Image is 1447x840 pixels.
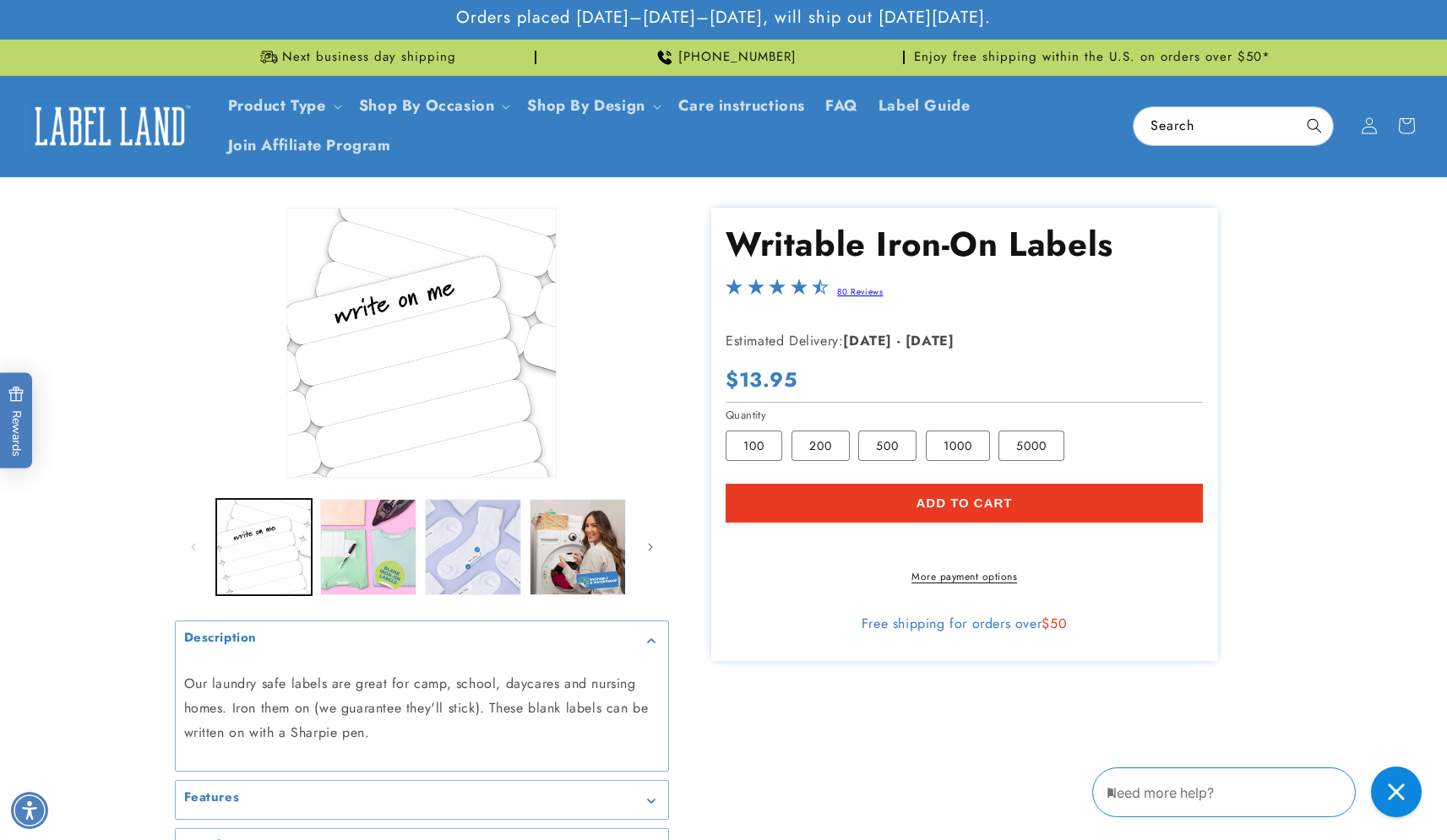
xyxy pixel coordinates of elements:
[911,40,1273,75] div: Announcement
[175,40,536,75] div: Announcement
[228,136,391,155] span: Join Affiliate Program
[897,331,901,350] strong: -
[176,781,668,819] summary: Features
[678,49,797,66] span: [PHONE_NUMBER]
[1296,107,1333,144] button: Search
[726,283,829,302] span: 4.3-star overall rating
[228,95,326,117] a: Product Type
[184,672,660,745] p: Our laundry safe labels are great for camp, school, daycares and nursing homes. Iron them on (we ...
[906,331,955,350] strong: [DATE]
[879,96,971,116] span: Label Guide
[530,499,626,595] button: Load image 4 in gallery view
[320,499,416,595] button: Load image 2 in gallery view
[1042,614,1050,633] span: $
[726,615,1203,632] div: Free shipping for orders over
[791,431,850,461] label: 200
[916,496,1012,511] span: Add to cart
[19,94,201,159] a: Label Land
[25,100,194,152] img: Label Land
[837,285,883,298] a: 80 Reviews
[868,86,981,126] a: Label Guide
[425,499,521,595] button: Load image 3 in gallery view
[218,86,349,126] summary: Product Type
[456,7,991,29] span: Orders placed [DATE]–[DATE]–[DATE], will ship out [DATE][DATE].
[517,86,667,126] summary: Shop By Design
[678,96,805,116] span: Care instructions
[726,366,797,393] span: $13.95
[632,528,669,566] button: Slide right
[825,96,858,116] span: FAQ
[216,499,313,595] button: Load image 1 in gallery view
[349,86,518,126] summary: Shop By Occasion
[218,126,401,165] a: Join Affiliate Program
[858,431,917,461] label: 500
[1050,614,1067,633] span: 50
[914,49,1270,66] span: Enjoy free shipping within the U.S. on orders over $50*
[527,95,645,117] a: Shop By Design
[843,331,892,350] strong: [DATE]
[815,86,868,126] a: FAQ
[726,484,1203,523] button: Add to cart
[543,40,905,75] div: Announcement
[176,621,668,659] summary: Description
[282,49,456,66] span: Next business day shipping
[175,528,212,566] button: Slide left
[998,431,1064,461] label: 5000
[926,431,990,461] label: 1000
[8,386,24,456] span: Rewards
[726,222,1203,266] h1: Writable Iron-On Labels
[726,329,1148,354] p: Estimated Delivery:
[184,630,258,647] h2: Description
[668,86,815,126] a: Care instructions
[359,96,495,116] span: Shop By Occasion
[726,569,1203,584] a: More payment options
[1092,761,1430,823] iframe: Gorgias Floating Chat
[726,407,768,424] legend: Quantity
[726,431,782,461] label: 100
[11,792,48,829] div: Accessibility Menu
